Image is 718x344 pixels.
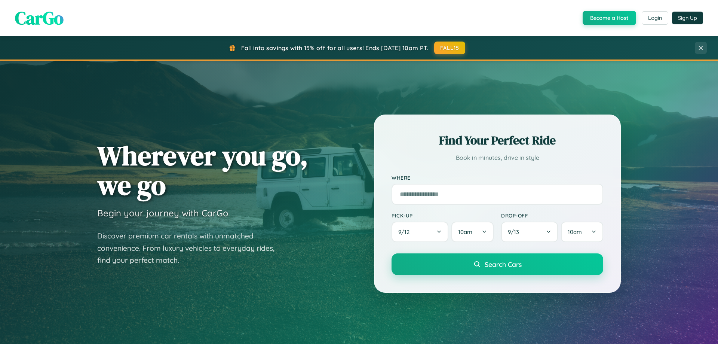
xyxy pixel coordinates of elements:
[458,228,472,235] span: 10am
[97,230,284,267] p: Discover premium car rentals with unmatched convenience. From luxury vehicles to everyday rides, ...
[434,42,466,54] button: FALL15
[451,222,494,242] button: 10am
[392,174,603,181] label: Where
[501,212,603,219] label: Drop-off
[561,222,603,242] button: 10am
[15,6,64,30] span: CarGo
[392,253,603,275] button: Search Cars
[97,207,228,219] h3: Begin your journey with CarGo
[392,152,603,163] p: Book in minutes, drive in style
[508,228,523,235] span: 9 / 13
[485,260,522,268] span: Search Cars
[642,11,668,25] button: Login
[583,11,636,25] button: Become a Host
[398,228,413,235] span: 9 / 12
[568,228,582,235] span: 10am
[241,44,429,52] span: Fall into savings with 15% off for all users! Ends [DATE] 10am PT.
[97,141,308,200] h1: Wherever you go, we go
[672,12,703,24] button: Sign Up
[392,132,603,149] h2: Find Your Perfect Ride
[392,212,494,219] label: Pick-up
[501,222,558,242] button: 9/13
[392,222,448,242] button: 9/12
